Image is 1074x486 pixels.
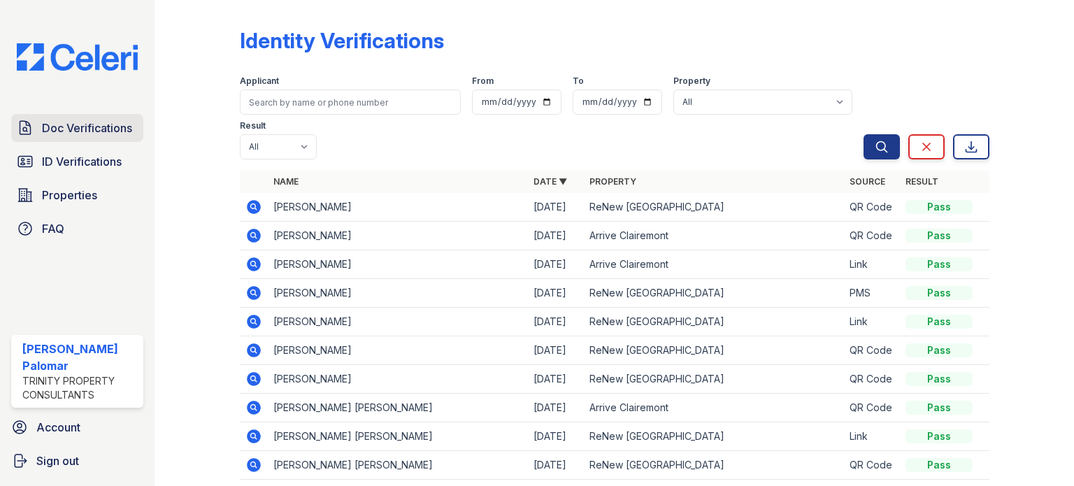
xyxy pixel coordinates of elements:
span: Doc Verifications [42,120,132,136]
td: QR Code [844,394,900,422]
div: Pass [905,401,973,415]
a: Properties [11,181,143,209]
a: FAQ [11,215,143,243]
td: [DATE] [528,451,584,480]
div: Trinity Property Consultants [22,374,138,402]
td: ReNew [GEOGRAPHIC_DATA] [584,422,844,451]
td: ReNew [GEOGRAPHIC_DATA] [584,451,844,480]
td: [PERSON_NAME] [268,193,528,222]
span: FAQ [42,220,64,237]
td: [PERSON_NAME] [268,279,528,308]
td: ReNew [GEOGRAPHIC_DATA] [584,308,844,336]
td: [DATE] [528,422,584,451]
label: Result [240,120,266,131]
td: [DATE] [528,193,584,222]
a: Name [273,176,299,187]
td: [PERSON_NAME] [268,250,528,279]
span: ID Verifications [42,153,122,170]
div: Pass [905,257,973,271]
td: Arrive Clairemont [584,394,844,422]
td: Arrive Clairemont [584,222,844,250]
a: Property [589,176,636,187]
label: Property [673,76,710,87]
a: Result [905,176,938,187]
td: Arrive Clairemont [584,250,844,279]
div: Pass [905,429,973,443]
a: ID Verifications [11,148,143,176]
td: ReNew [GEOGRAPHIC_DATA] [584,365,844,394]
td: ReNew [GEOGRAPHIC_DATA] [584,193,844,222]
div: Pass [905,200,973,214]
td: Link [844,308,900,336]
td: Link [844,422,900,451]
td: Link [844,250,900,279]
td: [PERSON_NAME] [268,222,528,250]
td: QR Code [844,222,900,250]
td: [PERSON_NAME] [PERSON_NAME] [268,394,528,422]
td: [PERSON_NAME] [PERSON_NAME] [268,451,528,480]
label: To [573,76,584,87]
td: QR Code [844,336,900,365]
div: Pass [905,343,973,357]
input: Search by name or phone number [240,90,461,115]
div: Pass [905,458,973,472]
td: [DATE] [528,336,584,365]
td: ReNew [GEOGRAPHIC_DATA] [584,279,844,308]
div: Identity Verifications [240,28,444,53]
a: Account [6,413,149,441]
td: [DATE] [528,222,584,250]
td: [PERSON_NAME] [PERSON_NAME] [268,422,528,451]
td: [DATE] [528,365,584,394]
div: Pass [905,315,973,329]
span: Account [36,419,80,436]
td: [DATE] [528,308,584,336]
img: CE_Logo_Blue-a8612792a0a2168367f1c8372b55b34899dd931a85d93a1a3d3e32e68fde9ad4.png [6,43,149,71]
td: QR Code [844,193,900,222]
a: Sign out [6,447,149,475]
td: [PERSON_NAME] [268,365,528,394]
div: Pass [905,229,973,243]
td: QR Code [844,365,900,394]
td: ReNew [GEOGRAPHIC_DATA] [584,336,844,365]
td: QR Code [844,451,900,480]
div: Pass [905,372,973,386]
div: Pass [905,286,973,300]
div: [PERSON_NAME] Palomar [22,341,138,374]
a: Doc Verifications [11,114,143,142]
label: Applicant [240,76,279,87]
span: Properties [42,187,97,203]
td: [DATE] [528,279,584,308]
span: Sign out [36,452,79,469]
a: Date ▼ [534,176,567,187]
td: [DATE] [528,250,584,279]
td: [DATE] [528,394,584,422]
td: PMS [844,279,900,308]
td: [PERSON_NAME] [268,308,528,336]
td: [PERSON_NAME] [268,336,528,365]
a: Source [850,176,885,187]
label: From [472,76,494,87]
